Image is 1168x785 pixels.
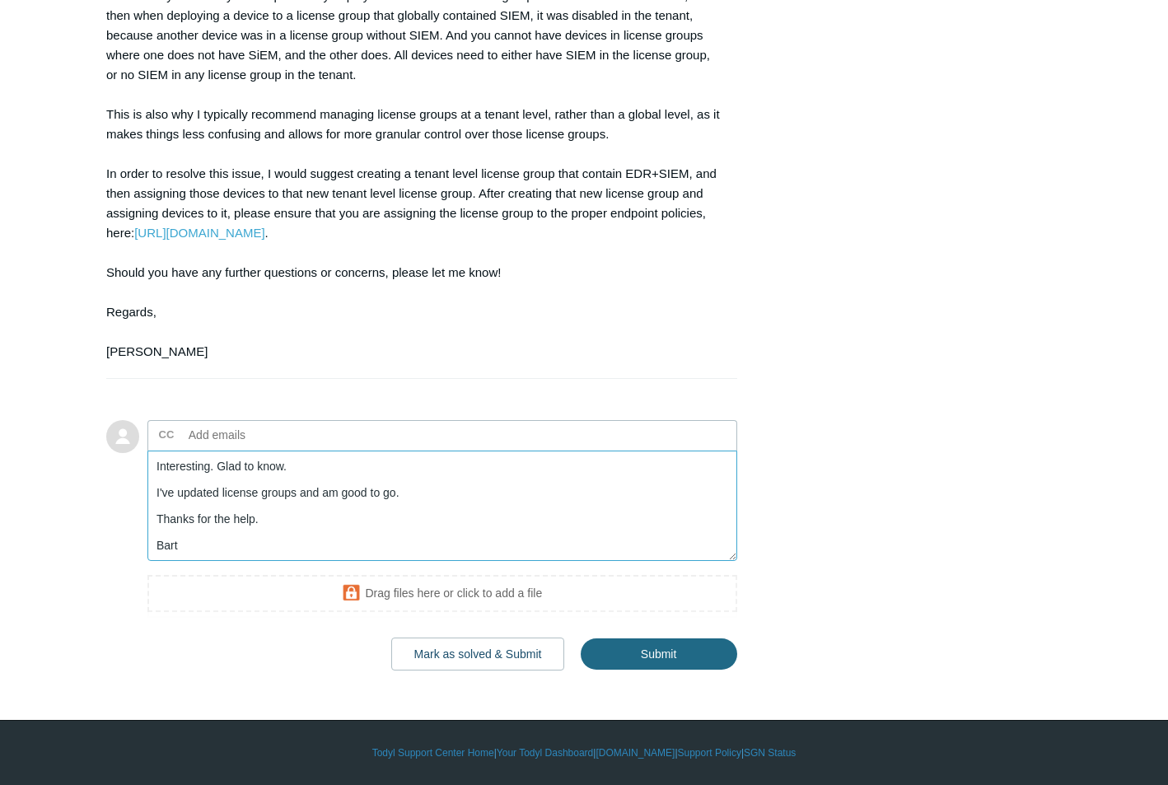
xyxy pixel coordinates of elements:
[497,745,593,760] a: Your Todyl Dashboard
[678,745,741,760] a: Support Policy
[596,745,675,760] a: [DOMAIN_NAME]
[391,638,565,671] button: Mark as solved & Submit
[147,451,737,562] textarea: Add your reply
[182,423,359,447] input: Add emails
[372,745,494,760] a: Todyl Support Center Home
[581,638,737,670] input: Submit
[134,226,264,240] a: [URL][DOMAIN_NAME]
[106,745,1062,760] div: | | | |
[744,745,796,760] a: SGN Status
[159,423,175,447] label: CC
